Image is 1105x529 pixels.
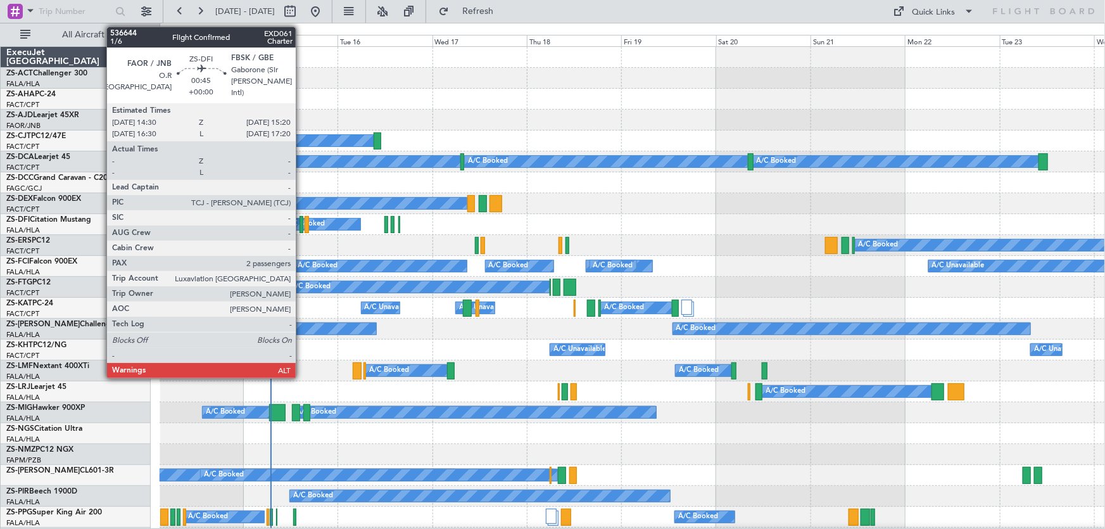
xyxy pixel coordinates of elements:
[6,216,91,224] a: ZS-DFICitation Mustang
[6,258,77,265] a: ZS-FCIFalcon 900EX
[6,205,39,214] a: FACT/CPT
[6,121,41,131] a: FAOR/JNB
[6,425,34,433] span: ZS-NGS
[6,341,66,349] a: ZS-KHTPC12/NG
[887,1,981,22] button: Quick Links
[6,174,112,182] a: ZS-DCCGrand Caravan - C208
[451,7,505,16] span: Refresh
[6,91,35,98] span: ZS-AHA
[489,257,529,276] div: A/C Booked
[6,351,39,360] a: FACT/CPT
[6,174,34,182] span: ZS-DCC
[293,487,333,506] div: A/C Booked
[6,184,42,193] a: FAGC/GCJ
[6,393,40,402] a: FALA/HLA
[905,35,999,46] div: Mon 22
[912,6,956,19] div: Quick Links
[6,467,80,475] span: ZS-[PERSON_NAME]
[6,195,81,203] a: ZS-DEXFalcon 900EX
[6,226,40,235] a: FALA/HLA
[6,309,39,319] a: FACT/CPT
[6,425,82,433] a: ZS-NGSCitation Ultra
[6,237,32,245] span: ZS-ERS
[6,300,53,307] a: ZS-KATPC-24
[6,321,80,328] span: ZS-[PERSON_NAME]
[6,330,40,340] a: FALA/HLA
[338,35,432,46] div: Tue 16
[6,467,114,475] a: ZS-[PERSON_NAME]CL601-3R
[14,25,137,45] button: All Aircraft
[553,340,606,359] div: A/C Unavailable
[527,35,621,46] div: Thu 18
[6,163,39,172] a: FACT/CPT
[6,112,79,119] a: ZS-AJDLearjet 45XR
[291,277,331,296] div: A/C Booked
[6,132,31,140] span: ZS-CJT
[204,466,244,485] div: A/C Booked
[206,403,246,422] div: A/C Booked
[33,30,134,39] span: All Aircraft
[6,435,40,444] a: FALA/HLA
[6,216,30,224] span: ZS-DFI
[6,100,39,110] a: FACT/CPT
[6,488,29,495] span: ZS-PIR
[468,152,508,171] div: A/C Booked
[6,267,40,277] a: FALA/HLA
[593,257,633,276] div: A/C Booked
[6,404,85,412] a: ZS-MIGHawker 900XP
[1034,340,1087,359] div: A/C Unavailable
[679,361,719,380] div: A/C Booked
[6,456,41,465] a: FAPM/PZB
[365,298,417,317] div: A/C Unavailable
[369,361,409,380] div: A/C Booked
[932,257,985,276] div: A/C Unavailable
[162,25,184,36] div: [DATE]
[6,195,33,203] span: ZS-DEX
[6,488,77,495] a: ZS-PIRBeech 1900D
[621,35,716,46] div: Fri 19
[6,341,33,349] span: ZS-KHT
[433,1,508,22] button: Refresh
[6,321,134,328] a: ZS-[PERSON_NAME]Challenger 604
[6,446,35,454] span: ZS-NMZ
[6,142,39,151] a: FACT/CPT
[757,152,797,171] div: A/C Booked
[6,509,102,516] a: ZS-PPGSuper King Air 200
[6,404,32,412] span: ZS-MIG
[6,383,66,391] a: ZS-LRJLearjet 45
[6,518,40,528] a: FALA/HLA
[296,403,336,422] div: A/C Booked
[6,497,40,507] a: FALA/HLA
[216,257,256,276] div: A/C Booked
[6,70,33,77] span: ZS-ACT
[6,362,33,370] span: ZS-LMF
[6,383,30,391] span: ZS-LRJ
[811,35,905,46] div: Sun 21
[676,319,716,338] div: A/C Booked
[215,6,275,17] span: [DATE] - [DATE]
[716,35,811,46] div: Sat 20
[6,279,32,286] span: ZS-FTG
[604,298,644,317] div: A/C Booked
[6,372,40,381] a: FALA/HLA
[298,257,338,276] div: A/C Booked
[39,2,111,21] input: Trip Number
[243,35,338,46] div: Mon 15
[459,298,512,317] div: A/C Unavailable
[678,507,718,526] div: A/C Booked
[6,300,32,307] span: ZS-KAT
[1000,35,1094,46] div: Tue 23
[433,35,527,46] div: Wed 17
[6,153,70,161] a: ZS-DCALearjet 45
[6,246,39,256] a: FACT/CPT
[6,112,33,119] span: ZS-AJD
[201,152,241,171] div: A/C Booked
[6,446,73,454] a: ZS-NMZPC12 NGX
[6,153,34,161] span: ZS-DCA
[286,215,325,234] div: A/C Booked
[6,279,51,286] a: ZS-FTGPC12
[6,91,56,98] a: ZS-AHAPC-24
[6,237,50,245] a: ZS-ERSPC12
[6,79,40,89] a: FALA/HLA
[6,414,40,423] a: FALA/HLA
